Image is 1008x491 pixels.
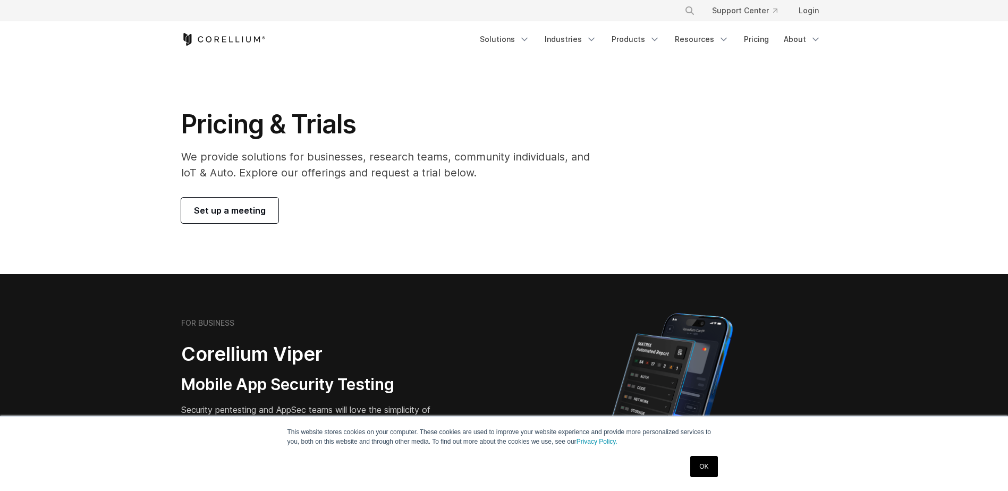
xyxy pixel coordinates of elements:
a: Corellium Home [181,33,266,46]
a: Set up a meeting [181,198,278,223]
h3: Mobile App Security Testing [181,375,453,395]
a: Login [790,1,827,20]
span: Set up a meeting [194,204,266,217]
div: Navigation Menu [672,1,827,20]
a: Privacy Policy. [577,438,617,445]
a: Products [605,30,666,49]
a: Industries [538,30,603,49]
a: Solutions [473,30,536,49]
h2: Corellium Viper [181,342,453,366]
a: Pricing [738,30,775,49]
p: We provide solutions for businesses, research teams, community individuals, and IoT & Auto. Explo... [181,149,605,181]
h6: FOR BUSINESS [181,318,234,328]
div: Navigation Menu [473,30,827,49]
a: About [777,30,827,49]
p: Security pentesting and AppSec teams will love the simplicity of automated report generation comb... [181,403,453,442]
a: Resources [668,30,735,49]
p: This website stores cookies on your computer. These cookies are used to improve your website expe... [287,427,721,446]
a: Support Center [704,1,786,20]
a: OK [690,456,717,477]
h1: Pricing & Trials [181,108,605,140]
button: Search [680,1,699,20]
